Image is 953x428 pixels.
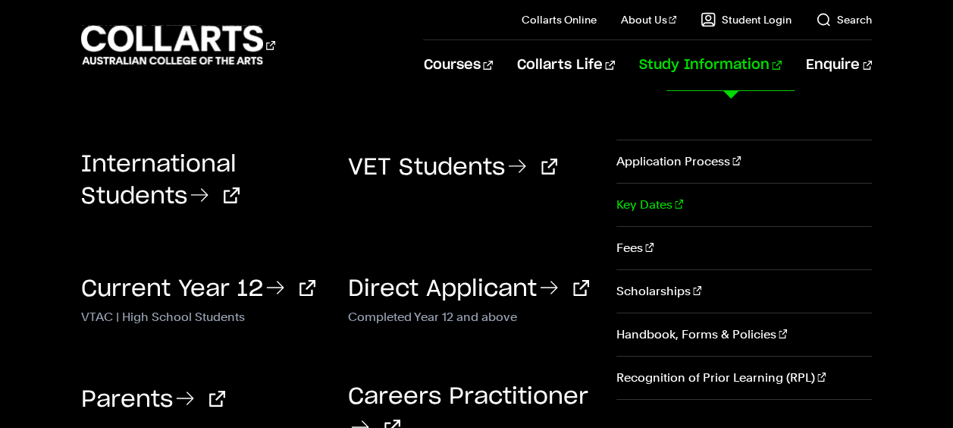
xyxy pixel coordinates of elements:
[348,156,557,179] a: VET Students
[81,153,240,208] a: International Students
[423,40,492,90] a: Courses
[639,40,782,90] a: Study Information
[81,278,315,301] a: Current Year 12
[816,12,872,27] a: Search
[616,227,872,269] a: Fees
[81,307,325,325] p: VTAC | High School Students
[616,184,872,226] a: Key Dates
[348,278,589,301] a: Direct Applicant
[348,307,592,325] p: Completed Year 12 and above
[616,357,872,399] a: Recognition of Prior Learning (RPL)
[701,12,792,27] a: Student Login
[517,40,615,90] a: Collarts Life
[616,140,872,183] a: Application Process
[806,40,872,90] a: Enquire
[621,12,677,27] a: About Us
[616,270,872,313] a: Scholarships
[81,24,275,67] div: Go to homepage
[81,389,225,411] a: Parents
[522,12,597,27] a: Collarts Online
[616,313,872,356] a: Handbook, Forms & Policies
